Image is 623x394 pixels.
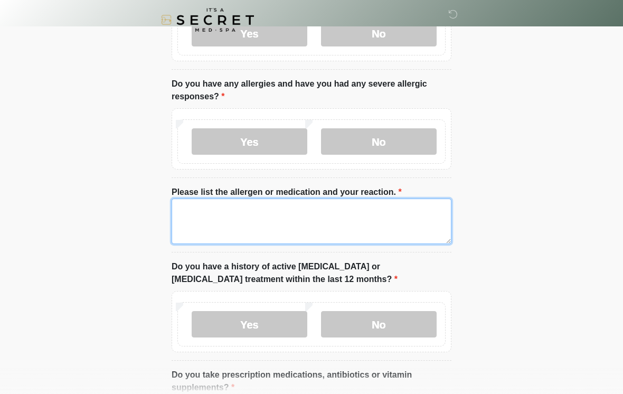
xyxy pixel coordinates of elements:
[161,8,254,32] img: It's A Secret Med Spa Logo
[172,260,451,286] label: Do you have a history of active [MEDICAL_DATA] or [MEDICAL_DATA] treatment within the last 12 mon...
[321,311,437,337] label: No
[321,128,437,155] label: No
[192,311,307,337] label: Yes
[172,369,451,394] label: Do you take prescription medications, antibiotics or vitamin supplements?
[172,78,451,103] label: Do you have any allergies and have you had any severe allergic responses?
[192,128,307,155] label: Yes
[172,186,402,199] label: Please list the allergen or medication and your reaction.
